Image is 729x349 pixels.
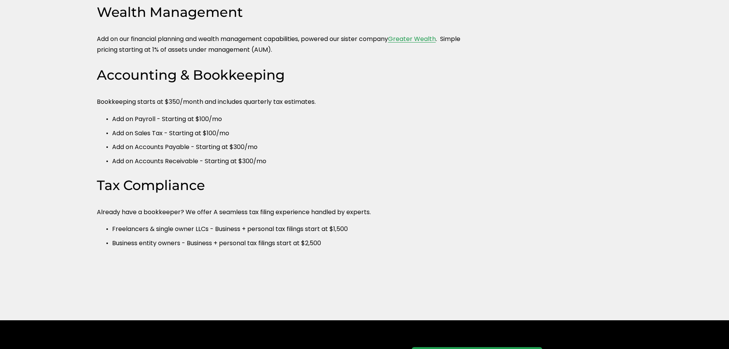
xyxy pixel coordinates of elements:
[97,177,475,195] h3: Tax Compliance
[112,156,475,167] p: Add on Accounts Receivable - Starting at $300/mo
[97,207,475,218] p: Already have a bookkeeper? We offer A seamless tax filing experience handled by experts.
[112,224,475,235] p: Freelancers & single owner LLCs - Business + personal tax filings start at $1,500
[97,66,475,84] h3: Accounting & Bookkeeping
[97,97,475,108] p: Bookkeeping starts at $350/month and includes quarterly tax estimates.
[388,34,436,43] a: Greater Wealth
[112,114,475,125] p: Add on Payroll - Starting at $100/mo
[97,3,475,21] h3: Wealth Management
[112,128,475,139] p: Add on Sales Tax - Starting at $100/mo
[112,238,475,249] p: Business entity owners - Business + personal tax filings start at $2,500
[112,142,475,153] p: Add on Accounts Payable - Starting at $300/mo
[97,34,475,56] p: Add on our financial planning and wealth management capabilities, powered our sister company . Si...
